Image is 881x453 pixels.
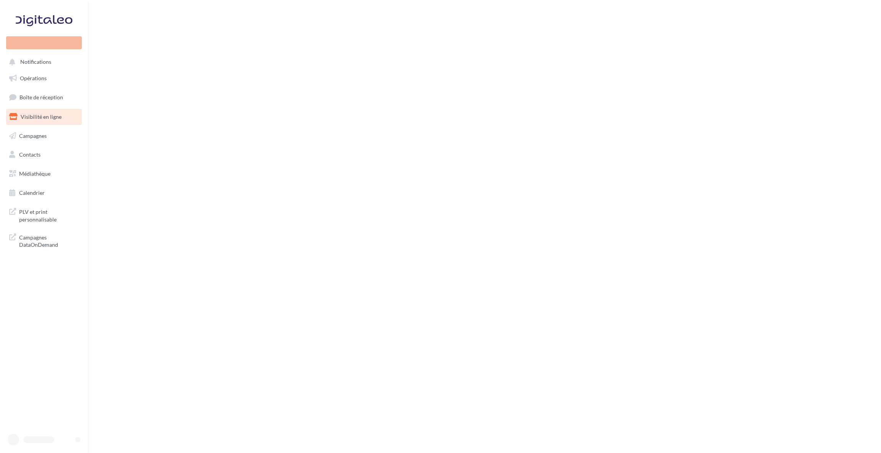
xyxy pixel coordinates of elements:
span: Campagnes DataOnDemand [19,232,79,249]
a: PLV et print personnalisable [5,204,83,226]
span: Boîte de réception [20,94,63,100]
span: Calendrier [19,189,45,196]
span: Campagnes [19,132,47,139]
span: Médiathèque [19,170,50,177]
a: Campagnes DataOnDemand [5,229,83,252]
a: Calendrier [5,185,83,201]
a: Visibilité en ligne [5,109,83,125]
span: Visibilité en ligne [21,113,62,120]
span: Contacts [19,151,41,158]
a: Campagnes [5,128,83,144]
a: Médiathèque [5,166,83,182]
a: Opérations [5,70,83,86]
div: Nouvelle campagne [6,36,82,49]
span: PLV et print personnalisable [19,207,79,223]
a: Contacts [5,147,83,163]
span: Opérations [20,75,47,81]
a: Boîte de réception [5,89,83,105]
span: Notifications [20,59,51,65]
